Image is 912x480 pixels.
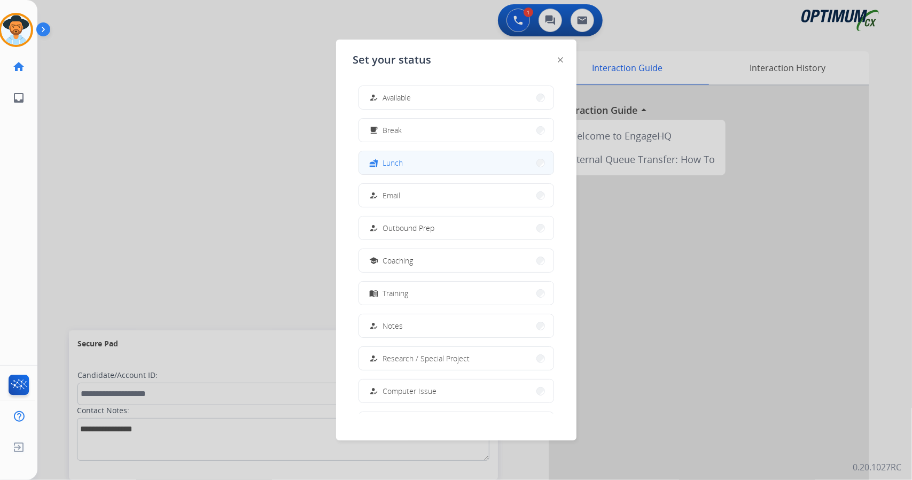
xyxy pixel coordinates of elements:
[383,255,414,266] span: Coaching
[369,354,378,363] mat-icon: how_to_reg
[12,60,25,73] mat-icon: home
[359,380,554,402] button: Computer Issue
[369,256,378,265] mat-icon: school
[558,57,563,63] img: close-button
[383,125,402,136] span: Break
[359,119,554,142] button: Break
[359,249,554,272] button: Coaching
[369,223,378,233] mat-icon: how_to_reg
[353,52,432,67] span: Set your status
[369,289,378,298] mat-icon: menu_book
[359,86,554,109] button: Available
[383,222,435,234] span: Outbound Prep
[369,93,378,102] mat-icon: how_to_reg
[383,288,409,299] span: Training
[359,412,554,435] button: Internet Issue
[383,353,470,364] span: Research / Special Project
[369,158,378,167] mat-icon: fastfood
[359,282,554,305] button: Training
[383,320,403,331] span: Notes
[369,386,378,396] mat-icon: how_to_reg
[359,347,554,370] button: Research / Special Project
[369,191,378,200] mat-icon: how_to_reg
[359,184,554,207] button: Email
[383,385,437,397] span: Computer Issue
[383,190,401,201] span: Email
[369,321,378,330] mat-icon: how_to_reg
[369,126,378,135] mat-icon: free_breakfast
[383,157,403,168] span: Lunch
[359,216,554,239] button: Outbound Prep
[12,91,25,104] mat-icon: inbox
[853,461,901,474] p: 0.20.1027RC
[1,15,31,45] img: avatar
[359,151,554,174] button: Lunch
[359,314,554,337] button: Notes
[383,92,411,103] span: Available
